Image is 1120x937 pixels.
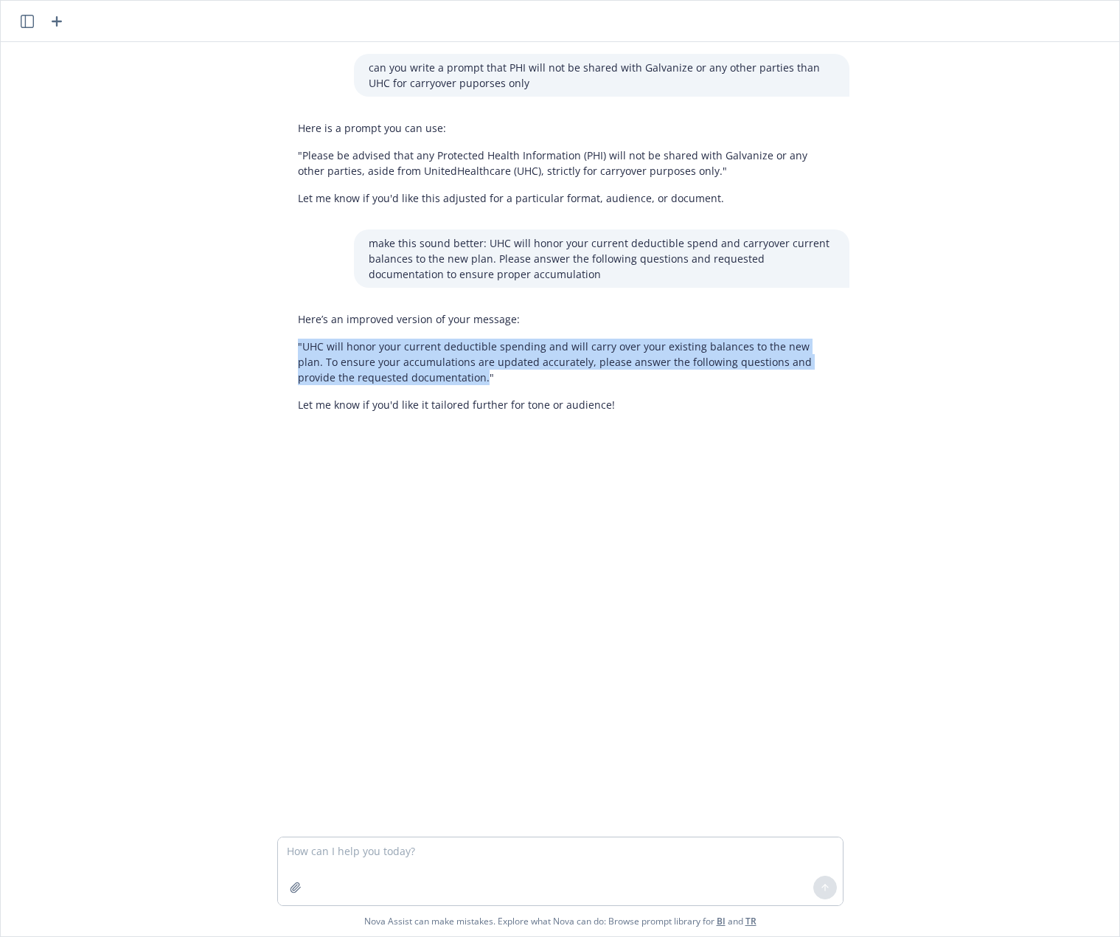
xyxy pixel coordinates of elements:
p: Let me know if you'd like this adjusted for a particular format, audience, or document. [298,190,835,206]
a: TR [745,915,756,927]
p: "UHC will honor your current deductible spending and will carry over your existing balances to th... [298,339,835,385]
a: BI [717,915,726,927]
span: Nova Assist can make mistakes. Explore what Nova can do: Browse prompt library for and [364,906,756,936]
p: Here’s an improved version of your message: [298,311,835,327]
p: can you write a prompt that PHI will not be shared with Galvanize or any other parties than UHC f... [369,60,835,91]
p: Here is a prompt you can use: [298,120,835,136]
p: Let me know if you'd like it tailored further for tone or audience! [298,397,835,412]
p: "Please be advised that any Protected Health Information (PHI) will not be shared with Galvanize ... [298,148,835,179]
p: make this sound better: UHC will honor your current deductible spend and carryover current balanc... [369,235,835,282]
